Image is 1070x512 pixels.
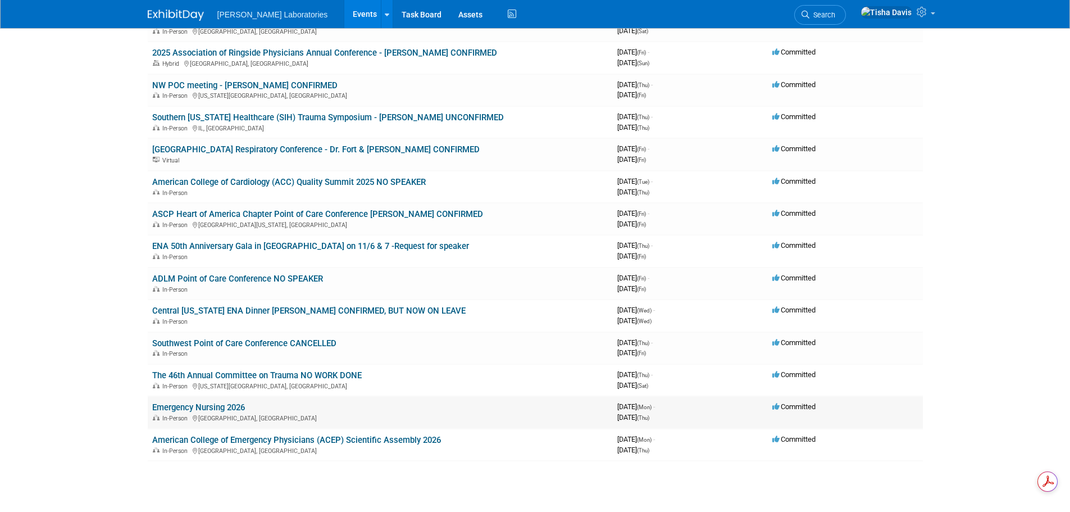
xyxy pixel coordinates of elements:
span: [DATE] [617,209,649,218]
span: Search [809,11,835,19]
span: (Mon) [637,437,652,443]
span: [DATE] [617,241,653,250]
span: - [651,370,653,379]
img: In-Person Event [153,189,160,195]
img: In-Person Event [153,221,160,227]
span: (Sat) [637,383,648,389]
span: - [651,338,653,347]
span: Virtual [162,157,183,164]
span: [DATE] [617,338,653,347]
div: [GEOGRAPHIC_DATA], [GEOGRAPHIC_DATA] [152,58,608,67]
span: In-Person [162,447,191,455]
span: Committed [772,177,816,185]
a: ASCP Heart of America Chapter Point of Care Conference [PERSON_NAME] CONFIRMED [152,209,483,219]
img: In-Person Event [153,318,160,324]
span: [DATE] [617,220,646,228]
a: NW POC meeting - [PERSON_NAME] CONFIRMED [152,80,338,90]
span: In-Person [162,350,191,357]
span: - [648,144,649,153]
span: In-Person [162,415,191,422]
span: [DATE] [617,123,649,132]
span: (Thu) [637,189,649,196]
img: In-Person Event [153,350,160,356]
span: [DATE] [617,112,653,121]
span: In-Person [162,92,191,99]
span: (Wed) [637,318,652,324]
a: American College of Emergency Physicians (ACEP) Scientific Assembly 2026 [152,435,441,445]
span: In-Person [162,221,191,229]
span: Committed [772,144,816,153]
span: Committed [772,241,816,250]
img: In-Person Event [153,253,160,259]
span: (Tue) [637,179,649,185]
span: [DATE] [617,306,655,314]
span: [DATE] [617,26,648,35]
span: - [651,177,653,185]
span: [DATE] [617,144,649,153]
span: Committed [772,112,816,121]
img: In-Person Event [153,92,160,98]
span: (Fri) [637,157,646,163]
span: [DATE] [617,252,646,260]
span: [PERSON_NAME] Laboratories [217,10,328,19]
a: Southern [US_STATE] Healthcare (SIH) Trauma Symposium - [PERSON_NAME] UNCONFIRMED [152,112,504,123]
span: [DATE] [617,435,655,443]
a: 2025 Association of Ringside Physicians Annual Conference - [PERSON_NAME] CONFIRMED [152,48,497,58]
span: (Mon) [637,404,652,410]
span: In-Person [162,318,191,325]
span: - [651,80,653,89]
img: ExhibitDay [148,10,204,21]
span: (Fri) [637,211,646,217]
span: (Fri) [637,350,646,356]
span: (Fri) [637,253,646,260]
span: In-Person [162,286,191,293]
a: Southwest Point of Care Conference CANCELLED [152,338,336,348]
span: Hybrid [162,60,183,67]
span: [DATE] [617,413,649,422]
span: Committed [772,209,816,218]
span: (Thu) [637,340,649,346]
a: ADLM Point of Care Conference NO SPEAKER [152,274,323,284]
span: [DATE] [617,80,653,89]
span: [DATE] [617,381,648,389]
span: Committed [772,80,816,89]
img: In-Person Event [153,415,160,420]
img: Virtual Event [153,157,160,162]
span: Committed [772,370,816,379]
span: [DATE] [617,155,646,164]
span: [DATE] [617,188,649,196]
img: In-Person Event [153,286,160,292]
div: [GEOGRAPHIC_DATA], [GEOGRAPHIC_DATA] [152,26,608,35]
span: Committed [772,435,816,443]
span: [DATE] [617,48,649,56]
div: [US_STATE][GEOGRAPHIC_DATA], [GEOGRAPHIC_DATA] [152,90,608,99]
span: (Fri) [637,221,646,228]
span: Committed [772,306,816,314]
a: Emergency Nursing 2026 [152,402,245,413]
span: (Fri) [637,286,646,292]
div: IL, [GEOGRAPHIC_DATA] [152,123,608,132]
span: (Thu) [637,415,649,421]
span: - [648,274,649,282]
span: - [653,402,655,411]
div: [GEOGRAPHIC_DATA], [GEOGRAPHIC_DATA] [152,413,608,422]
span: [DATE] [617,90,646,99]
span: [DATE] [617,177,653,185]
span: [DATE] [617,402,655,411]
span: [DATE] [617,284,646,293]
span: (Thu) [637,372,649,378]
span: (Thu) [637,114,649,120]
span: (Sat) [637,28,648,34]
div: [GEOGRAPHIC_DATA][US_STATE], [GEOGRAPHIC_DATA] [152,220,608,229]
span: In-Person [162,28,191,35]
span: (Fri) [637,92,646,98]
img: In-Person Event [153,125,160,130]
span: (Thu) [637,125,649,131]
span: - [651,241,653,250]
span: (Thu) [637,243,649,249]
a: American College of Cardiology (ACC) Quality Summit 2025 NO SPEAKER [152,177,426,187]
img: In-Person Event [153,447,160,453]
span: In-Person [162,125,191,132]
img: In-Person Event [153,383,160,388]
a: Search [794,5,846,25]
